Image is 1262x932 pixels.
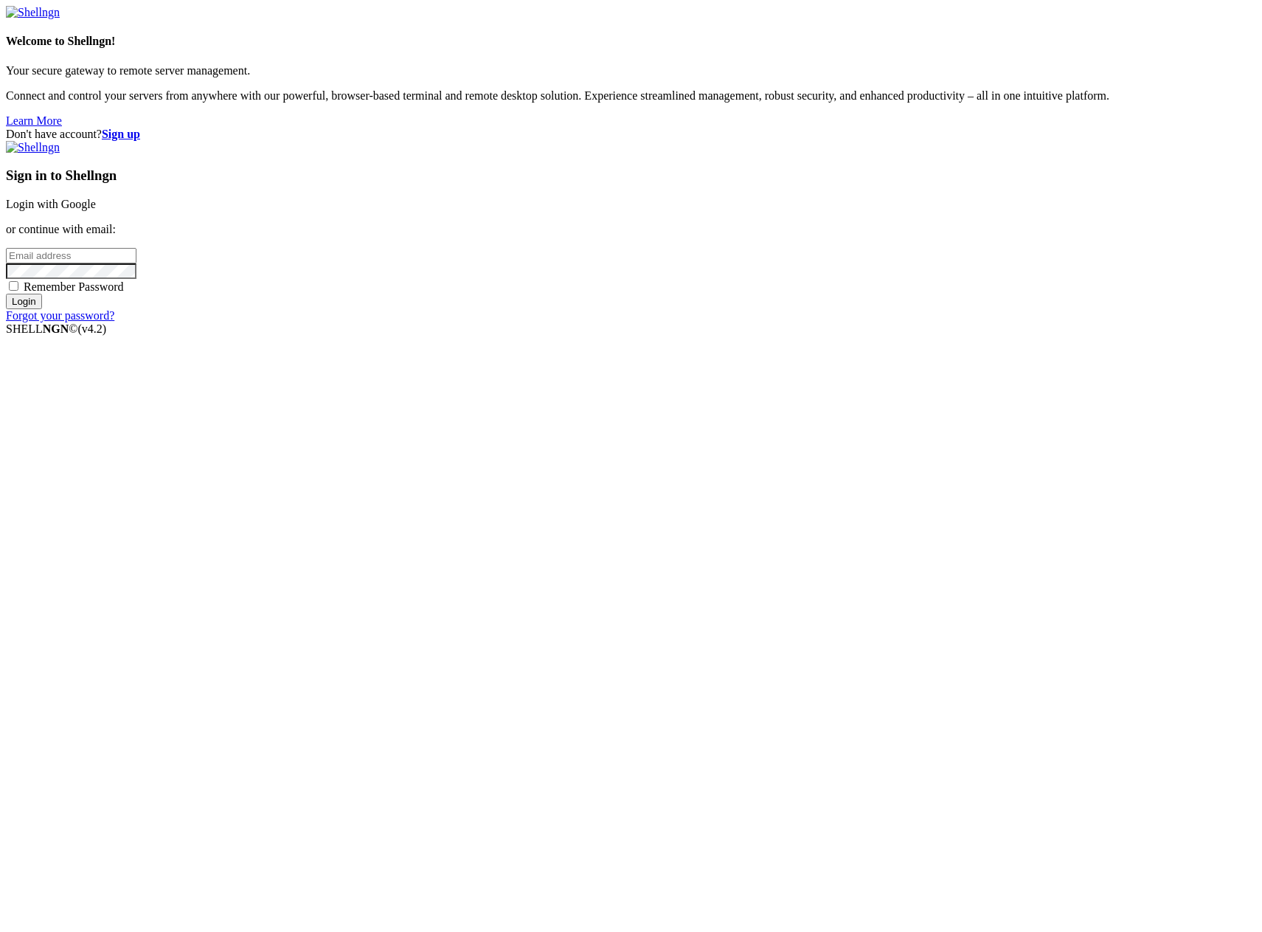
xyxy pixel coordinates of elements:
p: or continue with email: [6,223,1256,236]
h4: Welcome to Shellngn! [6,35,1256,48]
a: Sign up [102,128,140,140]
span: SHELL © [6,322,106,335]
p: Your secure gateway to remote server management. [6,64,1256,77]
div: Don't have account? [6,128,1256,141]
input: Login [6,294,42,309]
b: NGN [43,322,69,335]
img: Shellngn [6,141,60,154]
img: Shellngn [6,6,60,19]
input: Email address [6,248,136,263]
p: Connect and control your servers from anywhere with our powerful, browser-based terminal and remo... [6,89,1256,103]
a: Learn More [6,114,62,127]
h3: Sign in to Shellngn [6,168,1256,184]
a: Login with Google [6,198,96,210]
input: Remember Password [9,281,18,291]
a: Forgot your password? [6,309,114,322]
span: Remember Password [24,280,124,293]
span: 4.2.0 [78,322,107,335]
